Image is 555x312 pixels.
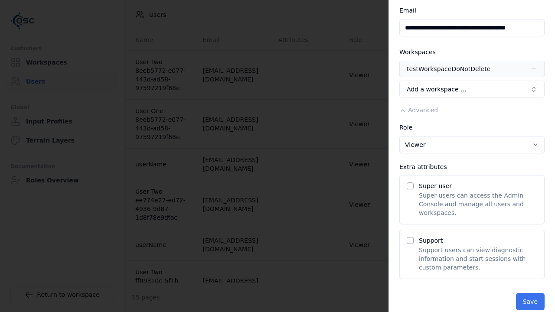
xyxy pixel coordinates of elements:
span: Add a workspace … [407,85,467,94]
span: Advanced [408,107,438,114]
label: Workspaces [399,49,436,55]
button: Advanced [399,106,438,114]
label: Super user [419,182,452,189]
label: Email [399,7,416,14]
p: Super users can access the Admin Console and manage all users and workspaces. [419,191,537,217]
label: Role [399,124,412,131]
p: Support users can view diagnostic information and start sessions with custom parameters. [419,246,537,272]
div: Extra attributes [399,164,545,170]
div: testWorkspaceDoNotDelete [407,65,490,73]
button: Save [516,293,545,310]
label: Support [419,237,443,244]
